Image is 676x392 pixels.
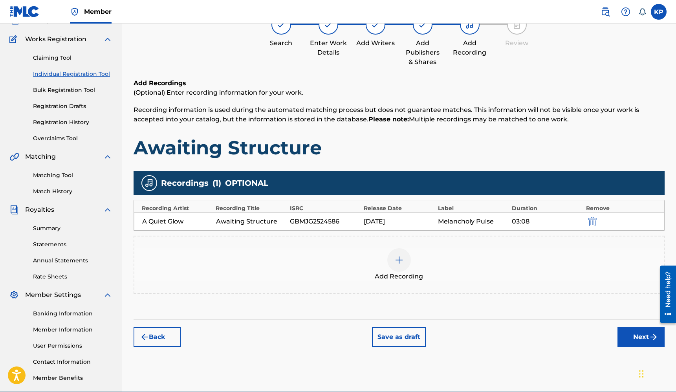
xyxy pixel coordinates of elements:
img: Member Settings [9,290,19,300]
img: step indicator icon for Review [512,20,522,29]
img: expand [103,290,112,300]
div: Add Writers [356,38,395,48]
a: Match History [33,187,112,196]
div: Help [618,4,634,20]
div: ISRC [290,204,360,212]
img: Matching [9,152,19,161]
img: step indicator icon for Search [277,20,286,29]
img: expand [103,152,112,161]
span: Royalties [25,205,54,214]
span: Works Registration [25,35,86,44]
a: Claiming Tool [33,54,112,62]
img: 7ee5dd4eb1f8a8e3ef2f.svg [140,332,149,342]
div: Enter Work Details [309,38,348,57]
span: Add Recording [375,272,423,281]
a: User Permissions [33,342,112,350]
img: step indicator icon for Enter Work Details [324,20,333,29]
div: Review [497,38,537,48]
div: Drag [639,362,644,386]
iframe: Resource Center [654,263,676,326]
a: Registration Drafts [33,102,112,110]
a: Contact Information [33,358,112,366]
div: User Menu [651,4,667,20]
div: A Quiet Glow [142,217,212,226]
span: OPTIONAL [225,177,268,189]
img: help [621,7,630,16]
span: Recordings [161,177,209,189]
img: Works Registration [9,35,20,44]
span: Member [84,7,112,16]
img: step indicator icon for Add Writers [371,20,380,29]
div: Add Recording [450,38,489,57]
img: 12a2ab48e56ec057fbd8.svg [588,217,597,226]
div: Search [262,38,301,48]
a: Statements [33,240,112,249]
a: Overclaims Tool [33,134,112,143]
iframe: Chat Widget [637,354,676,392]
a: Public Search [597,4,613,20]
img: recording [145,178,154,188]
div: Melancholy Pulse [438,217,508,226]
img: expand [103,35,112,44]
a: Rate Sheets [33,273,112,281]
img: MLC Logo [9,6,40,17]
a: Registration History [33,118,112,126]
a: Matching Tool [33,171,112,180]
div: Add Publishers & Shares [403,38,442,67]
img: step indicator icon for Add Recording [465,20,474,29]
a: Bulk Registration Tool [33,86,112,94]
img: search [601,7,610,16]
div: Label [438,204,508,212]
span: (Optional) Enter recording information for your work. [134,89,303,96]
h6: Add Recordings [134,79,665,88]
span: Member Settings [25,290,81,300]
h1: Awaiting Structure [134,136,665,159]
img: Royalties [9,205,19,214]
div: Remove [586,204,656,212]
img: f7272a7cc735f4ea7f67.svg [649,332,658,342]
a: Individual Registration Tool [33,70,112,78]
span: ( 1 ) [213,177,221,189]
div: Notifications [638,8,646,16]
a: Summary [33,224,112,233]
img: expand [103,205,112,214]
div: Awaiting Structure [216,217,286,226]
span: Recording information is used during the automated matching process but does not guarantee matche... [134,106,639,123]
img: add [394,255,404,265]
div: Recording Title [216,204,286,212]
strong: Please note: [368,115,409,123]
a: Member Information [33,326,112,334]
button: Next [617,327,665,347]
div: Release Date [364,204,434,212]
button: Save as draft [372,327,426,347]
a: Member Benefits [33,374,112,382]
a: CatalogCatalog [9,16,50,25]
div: Duration [512,204,582,212]
div: [DATE] [364,217,434,226]
a: Annual Statements [33,256,112,265]
div: Recording Artist [142,204,212,212]
a: Banking Information [33,310,112,318]
div: 03:08 [512,217,582,226]
button: Back [134,327,181,347]
div: GBMJG2524586 [290,217,360,226]
img: step indicator icon for Add Publishers & Shares [418,20,427,29]
img: Top Rightsholder [70,7,79,16]
span: Matching [25,152,56,161]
